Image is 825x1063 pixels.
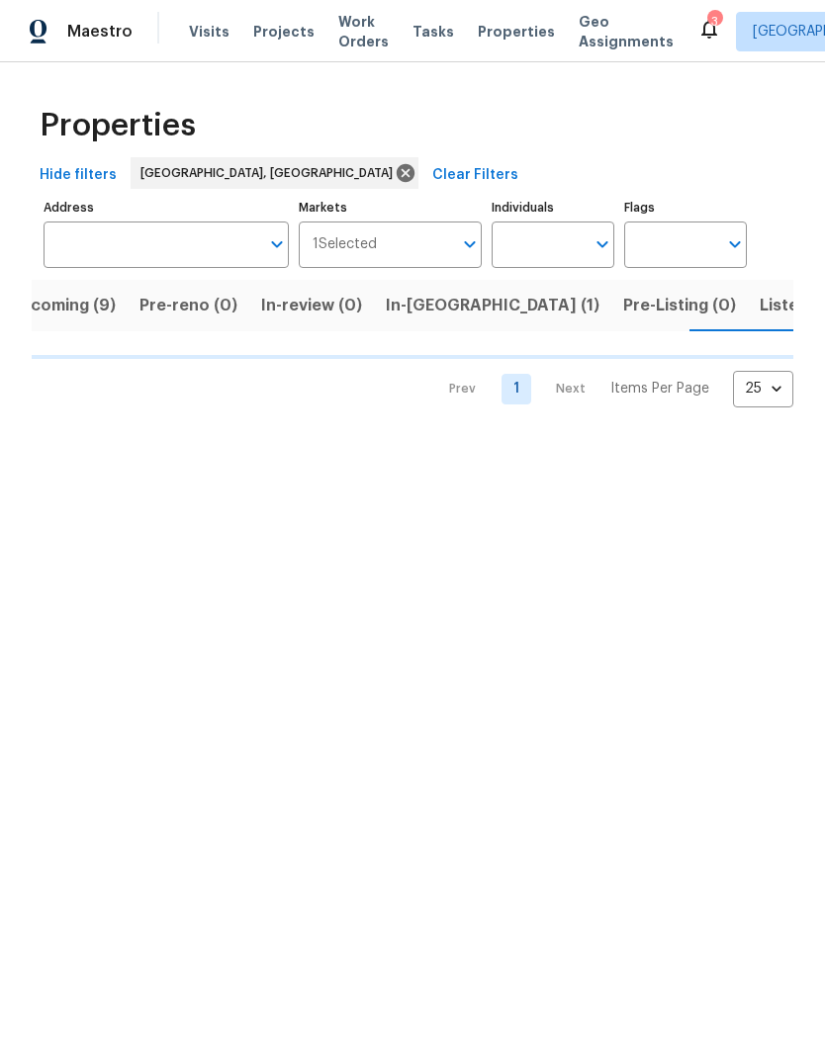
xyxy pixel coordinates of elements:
[386,292,599,319] span: In-[GEOGRAPHIC_DATA] (1)
[432,163,518,188] span: Clear Filters
[299,202,483,214] label: Markets
[263,230,291,258] button: Open
[610,379,709,399] p: Items Per Page
[338,12,389,51] span: Work Orders
[721,230,749,258] button: Open
[9,292,116,319] span: Upcoming (9)
[253,22,315,42] span: Projects
[502,374,531,404] a: Goto page 1
[707,12,721,32] div: 3
[313,236,377,253] span: 1 Selected
[478,22,555,42] span: Properties
[139,292,237,319] span: Pre-reno (0)
[67,22,133,42] span: Maestro
[430,371,793,407] nav: Pagination Navigation
[424,157,526,194] button: Clear Filters
[624,202,747,214] label: Flags
[131,157,418,189] div: [GEOGRAPHIC_DATA], [GEOGRAPHIC_DATA]
[579,12,674,51] span: Geo Assignments
[412,25,454,39] span: Tasks
[492,202,614,214] label: Individuals
[456,230,484,258] button: Open
[733,363,793,414] div: 25
[40,163,117,188] span: Hide filters
[589,230,616,258] button: Open
[140,163,401,183] span: [GEOGRAPHIC_DATA], [GEOGRAPHIC_DATA]
[40,116,196,135] span: Properties
[623,292,736,319] span: Pre-Listing (0)
[189,22,229,42] span: Visits
[32,157,125,194] button: Hide filters
[44,202,289,214] label: Address
[261,292,362,319] span: In-review (0)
